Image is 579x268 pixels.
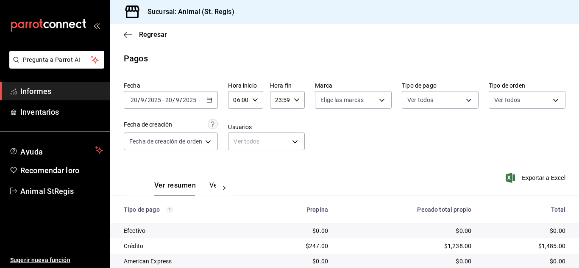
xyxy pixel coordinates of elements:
[312,258,328,265] font: $0.00
[417,206,471,213] font: Pecado total propio
[402,82,437,89] font: Tipo de pago
[9,51,104,69] button: Pregunta a Parrot AI
[209,181,241,189] font: Ver pagos
[162,97,164,103] font: -
[444,243,471,249] font: $1,238.00
[124,121,172,128] font: Fecha de creación
[165,97,173,103] input: --
[538,243,565,249] font: $1,485.00
[167,207,173,213] svg: Los pagos realizados con Pay y otras terminales son montos brutos.
[551,206,565,213] font: Total
[23,56,81,63] font: Pregunta a Parrot AI
[6,61,104,70] a: Pregunta a Parrot AI
[124,258,172,265] font: American Express
[20,166,79,175] font: Recomendar loro
[320,97,364,103] font: Elige las marcas
[182,97,197,103] input: ----
[148,8,234,16] font: Sucursal: Animal (St. Regis)
[20,87,51,96] font: Informes
[550,258,565,265] font: $0.00
[124,243,143,249] font: Crédito
[312,227,328,234] font: $0.00
[228,82,256,89] font: Hora inicio
[173,97,175,103] font: /
[124,206,160,213] font: Tipo de pago
[10,257,70,263] font: Sugerir nueva función
[147,97,161,103] input: ----
[494,97,520,103] font: Ver todos
[315,82,332,89] font: Marca
[93,22,100,29] button: abrir_cajón_menú
[140,97,145,103] input: --
[139,30,167,39] font: Regresar
[145,97,147,103] font: /
[130,97,138,103] input: --
[154,181,196,189] font: Ver resumen
[456,258,471,265] font: $0.00
[270,82,292,89] font: Hora fin
[407,97,433,103] font: Ver todos
[124,227,145,234] font: Efectivo
[306,243,328,249] font: $247.00
[522,174,565,181] font: Exportar a Excel
[175,97,180,103] input: --
[124,82,140,89] font: Fecha
[129,138,202,145] font: Fecha de creación de orden
[234,138,259,145] font: Ver todos
[306,206,328,213] font: Propina
[456,227,471,234] font: $0.00
[180,97,182,103] font: /
[550,227,565,234] font: $0.00
[138,97,140,103] font: /
[20,187,74,196] font: Animal StRegis
[154,181,216,196] div: pestañas de navegación
[20,108,59,116] font: Inventarios
[124,53,148,64] font: Pagos
[507,173,565,183] button: Exportar a Excel
[228,124,252,130] font: Usuarios
[20,147,43,156] font: Ayuda
[124,30,167,39] button: Regresar
[489,82,525,89] font: Tipo de orden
